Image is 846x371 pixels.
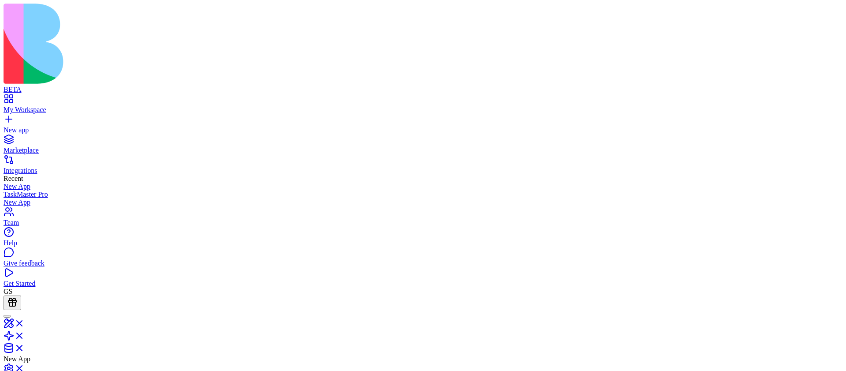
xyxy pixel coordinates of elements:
div: Team [4,219,842,227]
img: logo [4,4,358,84]
a: Help [4,231,842,247]
a: Team [4,211,842,227]
span: Recent [4,175,23,182]
div: Help [4,239,842,247]
a: Integrations [4,159,842,175]
div: Marketplace [4,146,842,154]
a: Marketplace [4,139,842,154]
div: Get Started [4,280,842,288]
a: New App [4,199,842,206]
a: New app [4,118,842,134]
span: GS [4,288,12,295]
div: BETA [4,86,842,94]
a: BETA [4,78,842,94]
a: TaskMaster Pro [4,191,842,199]
a: New App [4,183,842,191]
div: New app [4,126,842,134]
a: My Workspace [4,98,842,114]
a: Get Started [4,272,842,288]
span: New App [4,355,30,363]
a: Give feedback [4,251,842,267]
div: My Workspace [4,106,842,114]
div: Integrations [4,167,842,175]
div: Give feedback [4,259,842,267]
